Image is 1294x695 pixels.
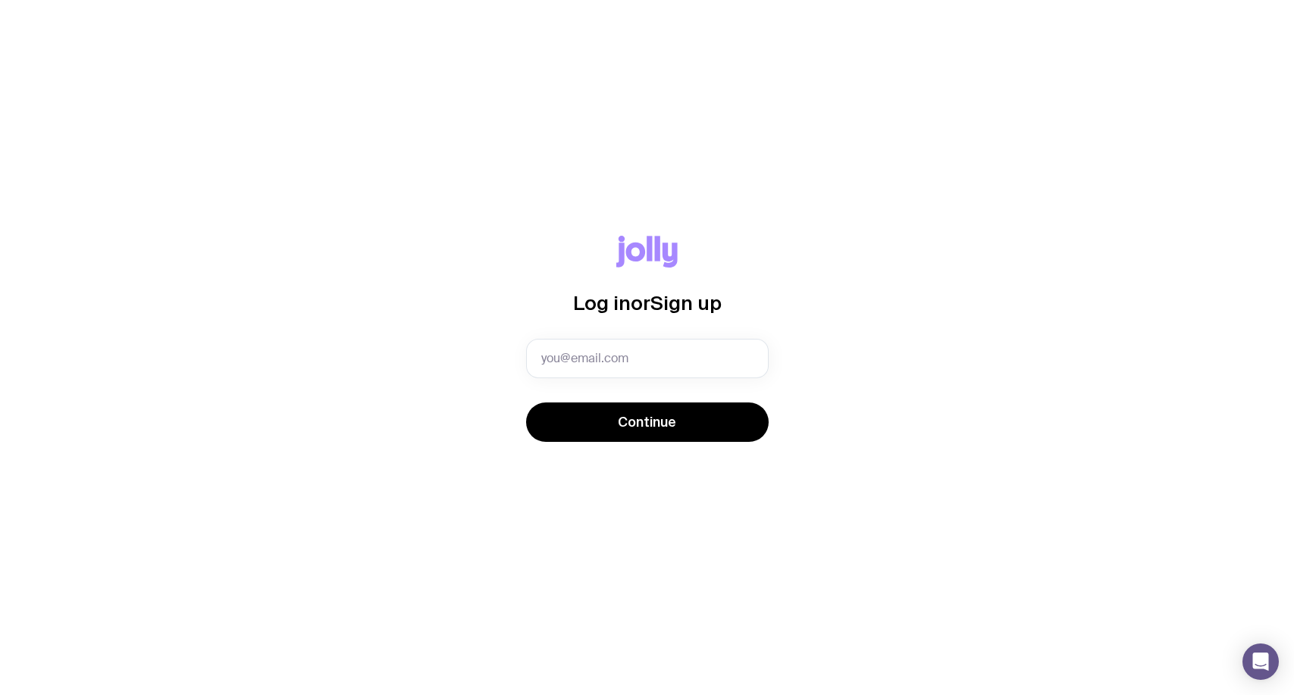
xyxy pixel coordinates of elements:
button: Continue [526,402,769,442]
span: Log in [573,292,631,314]
span: or [631,292,650,314]
div: Open Intercom Messenger [1242,643,1279,680]
span: Sign up [650,292,722,314]
span: Continue [618,413,676,431]
input: you@email.com [526,339,769,378]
